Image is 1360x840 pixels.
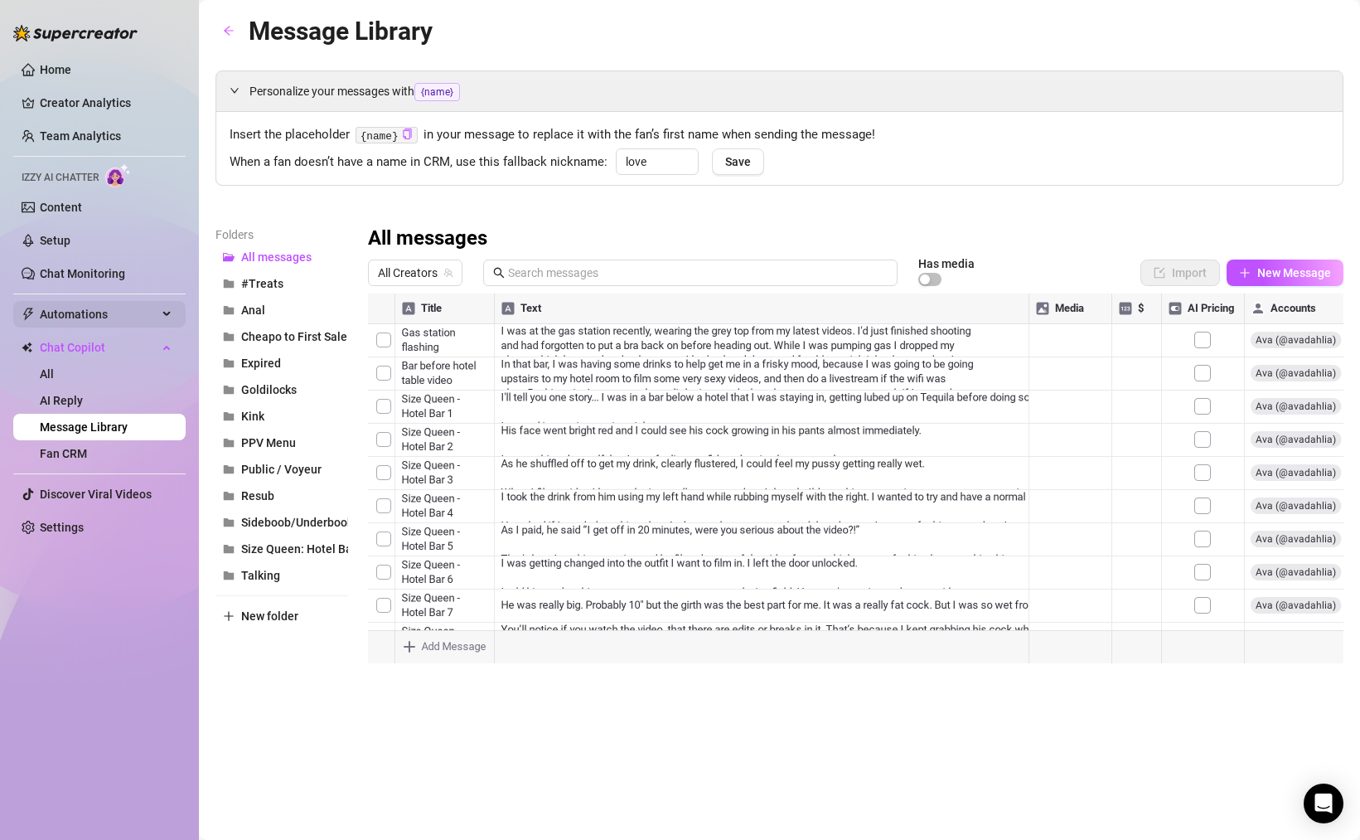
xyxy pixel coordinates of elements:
span: team [443,268,453,278]
a: All [40,367,54,381]
span: Anal [241,303,265,317]
button: New Message [1227,260,1343,286]
span: arrow-left [223,25,235,36]
article: Has media [918,259,975,269]
button: Resub [215,483,348,509]
span: folder [223,570,235,581]
a: Fan CRM [40,447,87,460]
span: {name} [414,83,460,101]
span: folder [223,517,235,528]
span: All messages [241,250,312,264]
span: search [493,267,505,279]
span: PPV Menu [241,436,296,449]
h3: All messages [368,226,487,252]
span: folder [223,543,235,555]
a: Team Analytics [40,129,121,143]
span: folder [223,437,235,449]
span: plus [223,610,235,622]
span: Expired [241,357,281,370]
span: Goldilocks [241,383,297,396]
span: Automations [40,301,157,328]
button: Goldilocks [215,376,348,403]
a: Content [40,201,82,214]
img: AI Chatter [105,163,131,187]
button: Anal [215,297,348,323]
span: folder-open [223,251,235,263]
button: New folder [215,603,348,629]
button: Sideboob/Underboob [215,509,348,536]
span: plus [1239,267,1251,279]
div: Personalize your messages with{name} [216,71,1343,111]
span: New folder [241,609,298,623]
img: logo-BBDzfeDw.svg [13,25,138,41]
button: All messages [215,244,348,270]
span: folder [223,410,235,422]
a: Home [40,63,71,76]
input: Search messages [508,264,888,282]
a: Creator Analytics [40,90,172,116]
article: Message Library [249,12,433,51]
button: Save [712,148,764,175]
div: Open Intercom Messenger [1304,784,1343,823]
span: Personalize your messages with [249,82,1329,101]
span: folder [223,331,235,342]
span: folder [223,490,235,502]
span: thunderbolt [22,308,35,321]
a: Settings [40,521,84,534]
button: Talking [215,562,348,589]
span: Izzy AI Chatter [22,170,99,186]
span: Size Queen: Hotel Bar/Table [241,542,391,556]
img: Chat Copilot [22,342,32,353]
span: Kink [241,410,264,423]
span: folder [223,384,235,396]
button: Size Queen: Hotel Bar/Table [215,536,348,562]
a: AI Reply [40,394,83,407]
a: Discover Viral Videos [40,488,152,501]
span: Talking [241,569,280,582]
span: Public / Voyeur [241,463,322,476]
span: folder [223,278,235,289]
button: Cheapo to First Sale [215,323,348,350]
a: Setup [40,234,70,247]
span: All Creators [378,260,453,285]
button: PPV Menu [215,430,348,456]
span: Sideboob/Underboob [241,516,354,529]
span: When a fan doesn’t have a name in CRM, use this fallback nickname: [230,153,607,172]
span: expanded [230,85,240,95]
article: Folders [215,226,348,244]
span: #Treats [241,277,283,290]
a: Message Library [40,420,128,434]
span: Resub [241,489,274,503]
span: Insert the placeholder in your message to replace it with the fan’s first name when sending the m... [230,125,1329,145]
span: Cheapo to First Sale [241,330,347,343]
span: folder [223,357,235,369]
span: Save [725,155,751,168]
button: Public / Voyeur [215,456,348,483]
button: Kink [215,403,348,430]
span: Chat Copilot [40,334,157,361]
code: {name} [356,127,418,144]
span: folder [223,464,235,475]
button: #Treats [215,270,348,297]
span: folder [223,304,235,316]
button: Expired [215,350,348,376]
span: copy [402,129,413,139]
button: Click to Copy [402,129,413,141]
button: Import [1140,260,1220,286]
a: Chat Monitoring [40,267,125,280]
span: New Message [1257,266,1331,279]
